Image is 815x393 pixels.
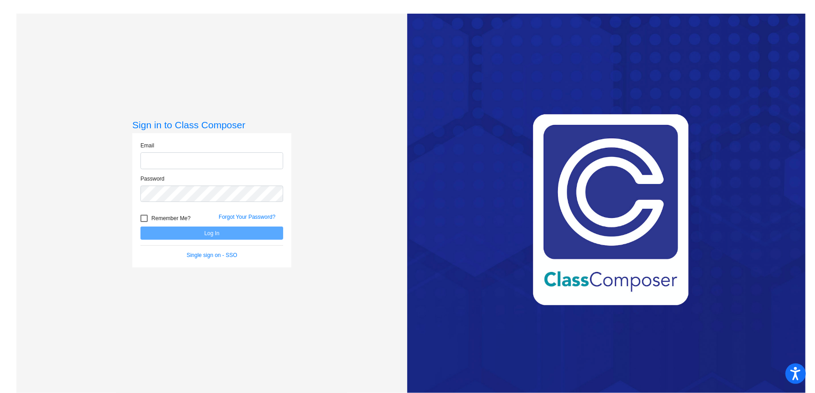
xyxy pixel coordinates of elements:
span: Remember Me? [151,213,190,224]
button: Log In [140,227,283,240]
a: Single sign on - SSO [186,252,237,258]
label: Email [140,141,154,150]
label: Password [140,175,165,183]
h3: Sign in to Class Composer [132,119,291,131]
a: Forgot Your Password? [219,214,275,220]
